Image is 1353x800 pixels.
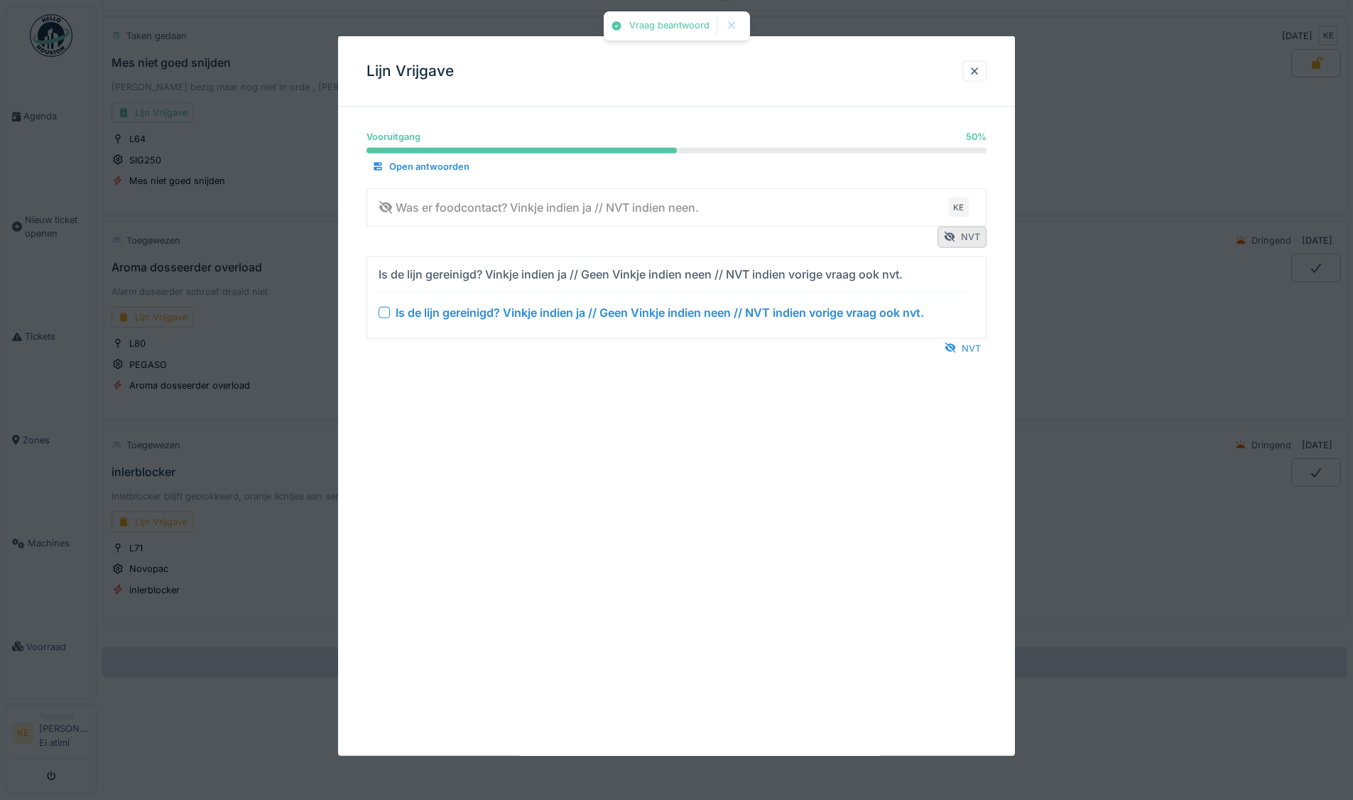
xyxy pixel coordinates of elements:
h3: Lijn Vrijgave [366,63,454,80]
summary: Is de lijn gereinigd? Vinkje indien ja // Geen Vinkje indien neen // NVT indien vorige vraag ook ... [373,262,980,332]
div: Was er foodcontact? Vinkje indien ja // NVT indien neen. [379,199,699,216]
div: NVT [938,227,987,247]
div: 50 % [966,130,987,144]
progress: 50 % [366,148,987,153]
div: Vooruitgang [366,130,420,144]
div: Vraag beantwoord [629,20,710,32]
div: NVT [939,338,987,357]
div: Open antwoorden [366,157,475,176]
div: Is de lijn gereinigd? Vinkje indien ja // Geen Vinkje indien neen // NVT indien vorige vraag ook ... [396,303,924,320]
summary: Was er foodcontact? Vinkje indien ja // NVT indien neen.KE [373,194,980,220]
div: KE [949,198,969,217]
div: Is de lijn gereinigd? Vinkje indien ja // Geen Vinkje indien neen // NVT indien vorige vraag ook ... [379,265,903,282]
